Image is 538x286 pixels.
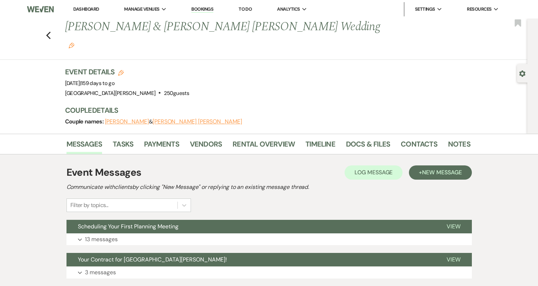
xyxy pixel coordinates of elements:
p: 3 messages [85,268,116,277]
a: Messages [66,138,102,154]
span: Settings [415,6,435,13]
h1: [PERSON_NAME] & [PERSON_NAME] [PERSON_NAME] Wedding [65,18,384,52]
h1: Event Messages [66,165,142,180]
a: Dashboard [73,6,99,12]
span: Couple names: [65,118,105,125]
button: [PERSON_NAME] [PERSON_NAME] [153,119,242,125]
a: Rental Overview [233,138,295,154]
span: New Message [422,169,462,176]
a: To Do [239,6,252,12]
button: Log Message [345,165,403,180]
button: 13 messages [66,233,472,245]
a: Notes [448,138,470,154]
a: Payments [144,138,179,154]
span: & [105,118,242,125]
a: Timeline [305,138,335,154]
div: Filter by topics... [70,201,108,210]
h2: Communicate with clients by clicking "New Message" or replying to an existing message thread. [66,183,472,191]
button: Scheduling Your First Planning Meeting [66,220,435,233]
button: View [435,220,472,233]
h3: Event Details [65,67,189,77]
button: Open lead details [519,70,526,76]
span: Resources [467,6,491,13]
button: 3 messages [66,266,472,279]
a: Vendors [190,138,222,154]
span: Log Message [355,169,393,176]
h3: Couple Details [65,105,463,115]
span: View [447,223,460,230]
a: Docs & Files [346,138,390,154]
button: View [435,253,472,266]
button: [PERSON_NAME] [105,119,149,125]
button: Edit [69,42,74,48]
img: Weven Logo [27,2,54,17]
span: View [447,256,460,263]
span: Your Contract for [GEOGRAPHIC_DATA][PERSON_NAME]! [78,256,227,263]
a: Tasks [113,138,133,154]
button: Your Contract for [GEOGRAPHIC_DATA][PERSON_NAME]! [66,253,435,266]
p: 13 messages [85,235,118,244]
a: Bookings [191,6,213,13]
span: 159 days to go [81,80,114,87]
span: Manage Venues [124,6,159,13]
button: +New Message [409,165,472,180]
span: [GEOGRAPHIC_DATA][PERSON_NAME] [65,90,156,97]
a: Contacts [401,138,437,154]
span: [DATE] [65,80,115,87]
span: | [80,80,114,87]
span: Scheduling Your First Planning Meeting [78,223,179,230]
span: 250 guests [164,90,189,97]
span: Analytics [277,6,300,13]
